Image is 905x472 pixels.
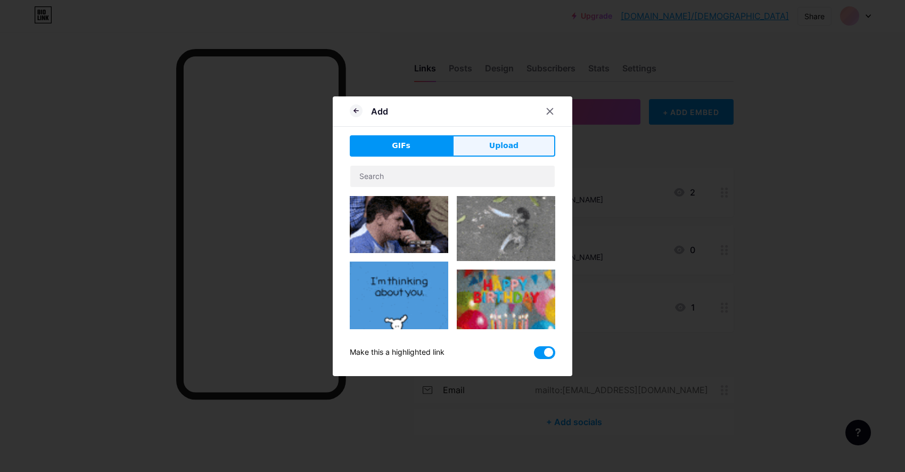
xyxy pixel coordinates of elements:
[350,196,448,253] img: Gihpy
[350,262,448,360] img: Gihpy
[371,105,388,118] div: Add
[350,346,445,359] div: Make this a highlighted link
[457,196,555,261] img: Gihpy
[452,135,555,157] button: Upload
[489,140,519,151] span: Upload
[457,270,555,393] img: Gihpy
[392,140,410,151] span: GIFs
[350,166,555,187] input: Search
[350,135,452,157] button: GIFs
